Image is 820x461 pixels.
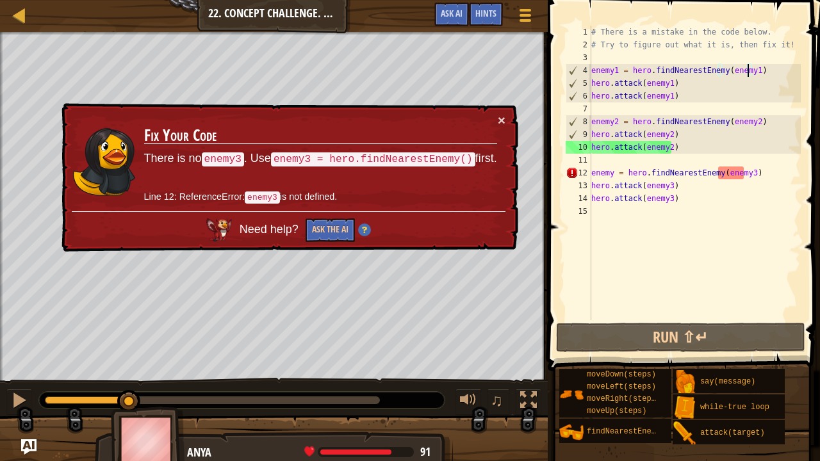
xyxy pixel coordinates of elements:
[488,389,509,415] button: ♫
[566,77,591,90] div: 5
[566,179,591,192] div: 13
[587,370,656,379] span: moveDown(steps)
[587,382,656,391] span: moveLeft(steps)
[566,205,591,218] div: 15
[556,323,805,352] button: Run ⇧↵
[673,421,697,446] img: portrait.png
[700,377,755,386] span: say(message)
[566,51,591,64] div: 3
[516,389,541,415] button: Toggle fullscreen
[566,90,591,102] div: 6
[566,154,591,166] div: 11
[566,166,591,179] div: 12
[245,191,280,204] code: enemy3
[6,389,32,415] button: Ctrl + P: Pause
[700,403,769,412] span: while-true loop
[587,407,647,416] span: moveUp(steps)
[72,127,136,197] img: duck_omarn.png
[700,428,765,437] span: attack(target)
[509,3,541,33] button: Show game menu
[566,38,591,51] div: 2
[271,152,475,166] code: enemy3 = hero.findNearestEnemy()
[559,382,584,407] img: portrait.png
[441,7,463,19] span: Ask AI
[144,190,497,204] p: Line 12: ReferenceError: is not defined.
[434,3,469,26] button: Ask AI
[358,223,371,236] img: Hint
[21,439,37,455] button: Ask AI
[587,394,660,403] span: moveRight(steps)
[566,64,591,77] div: 4
[206,218,232,241] img: AI
[202,152,244,166] code: enemy3
[566,192,591,205] div: 14
[587,427,670,436] span: findNearestEnemy()
[566,141,591,154] div: 10
[306,218,355,242] button: Ask the AI
[187,444,440,461] div: Anya
[673,370,697,394] img: portrait.png
[559,420,584,444] img: portrait.png
[490,391,503,410] span: ♫
[455,389,481,415] button: Adjust volume
[420,444,430,460] span: 91
[673,396,697,420] img: portrait.png
[240,223,302,236] span: Need help?
[566,128,591,141] div: 9
[498,113,505,127] button: ×
[566,102,591,115] div: 7
[144,127,497,145] h3: Fix Your Code
[475,7,496,19] span: Hints
[566,26,591,38] div: 1
[144,150,497,167] p: There is no . Use first.
[566,115,591,128] div: 8
[304,446,430,458] div: health: 91 / 116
